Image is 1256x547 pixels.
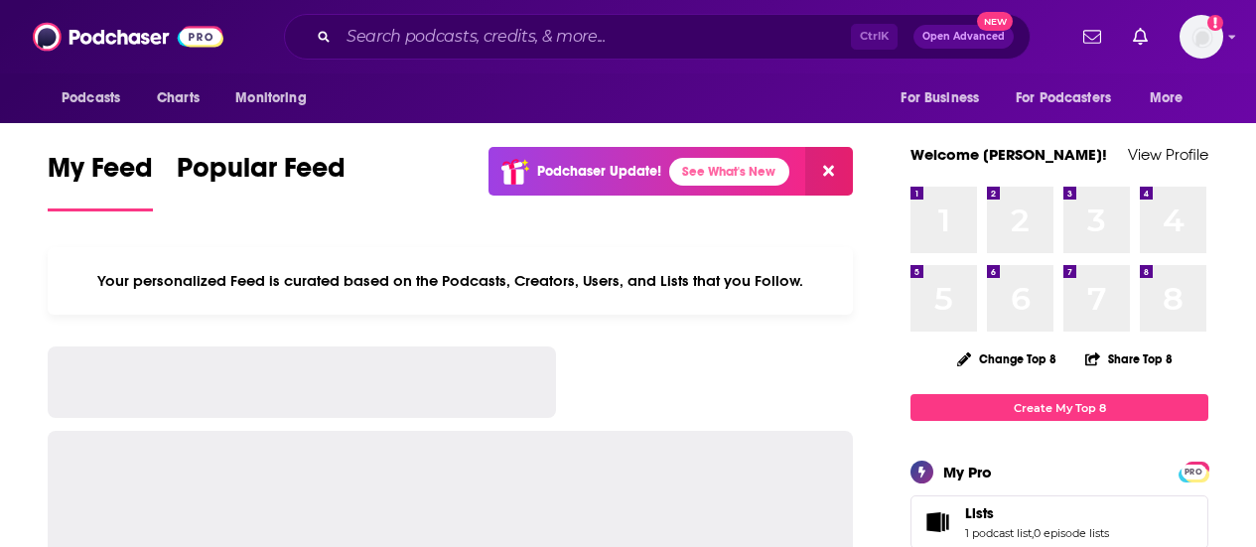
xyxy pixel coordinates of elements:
div: Search podcasts, credits, & more... [284,14,1031,60]
a: Popular Feed [177,151,346,211]
img: User Profile [1180,15,1223,59]
svg: Add a profile image [1207,15,1223,31]
a: View Profile [1128,145,1208,164]
div: My Pro [943,463,992,481]
span: Ctrl K [851,24,898,50]
a: 1 podcast list [965,526,1032,540]
a: Charts [144,79,211,117]
button: open menu [48,79,146,117]
span: Open Advanced [922,32,1005,42]
span: , [1032,526,1034,540]
p: Podchaser Update! [537,163,661,180]
button: Show profile menu [1180,15,1223,59]
span: My Feed [48,151,153,197]
a: 0 episode lists [1034,526,1109,540]
span: Monitoring [235,84,306,112]
a: PRO [1182,464,1205,479]
button: open menu [221,79,332,117]
span: Popular Feed [177,151,346,197]
span: Charts [157,84,200,112]
span: Logged in as LBraverman [1180,15,1223,59]
span: More [1150,84,1184,112]
span: New [977,12,1013,31]
a: Lists [965,504,1109,522]
button: Change Top 8 [945,346,1068,371]
a: My Feed [48,151,153,211]
span: For Podcasters [1016,84,1111,112]
input: Search podcasts, credits, & more... [339,21,851,53]
span: PRO [1182,465,1205,479]
a: Show notifications dropdown [1125,20,1156,54]
a: Welcome [PERSON_NAME]! [910,145,1107,164]
a: Create My Top 8 [910,394,1208,421]
button: open menu [1136,79,1208,117]
button: Share Top 8 [1084,340,1174,378]
span: For Business [901,84,979,112]
span: Lists [965,504,994,522]
button: open menu [887,79,1004,117]
a: Lists [917,508,957,536]
a: Show notifications dropdown [1075,20,1109,54]
img: Podchaser - Follow, Share and Rate Podcasts [33,18,223,56]
span: Podcasts [62,84,120,112]
button: open menu [1003,79,1140,117]
div: Your personalized Feed is curated based on the Podcasts, Creators, Users, and Lists that you Follow. [48,247,853,315]
a: See What's New [669,158,789,186]
button: Open AdvancedNew [913,25,1014,49]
